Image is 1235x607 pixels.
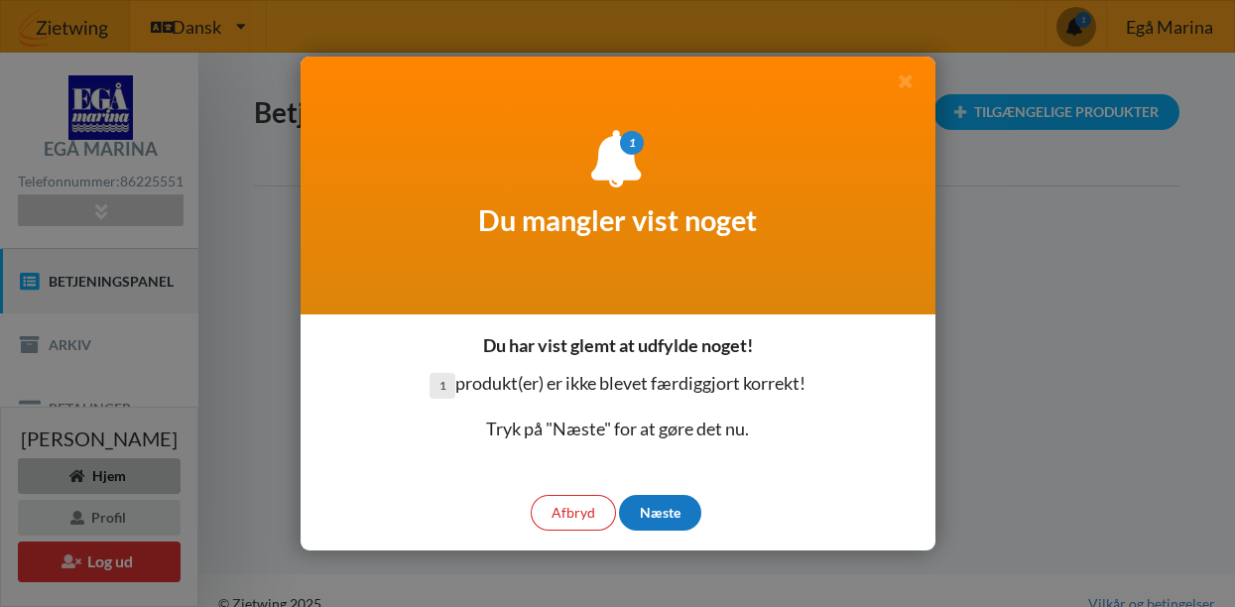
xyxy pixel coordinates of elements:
[301,57,935,314] div: Du mangler vist noget
[430,371,806,399] p: produkt(er) er ikke blevet færdiggjort korrekt!
[430,373,456,399] span: 1
[619,495,701,531] div: Næste
[430,417,806,442] p: Tryk på "Næste" for at gøre det nu.
[483,334,753,357] h3: Du har vist glemt at udfylde noget!
[531,495,616,531] div: Afbryd
[620,131,644,155] i: 1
